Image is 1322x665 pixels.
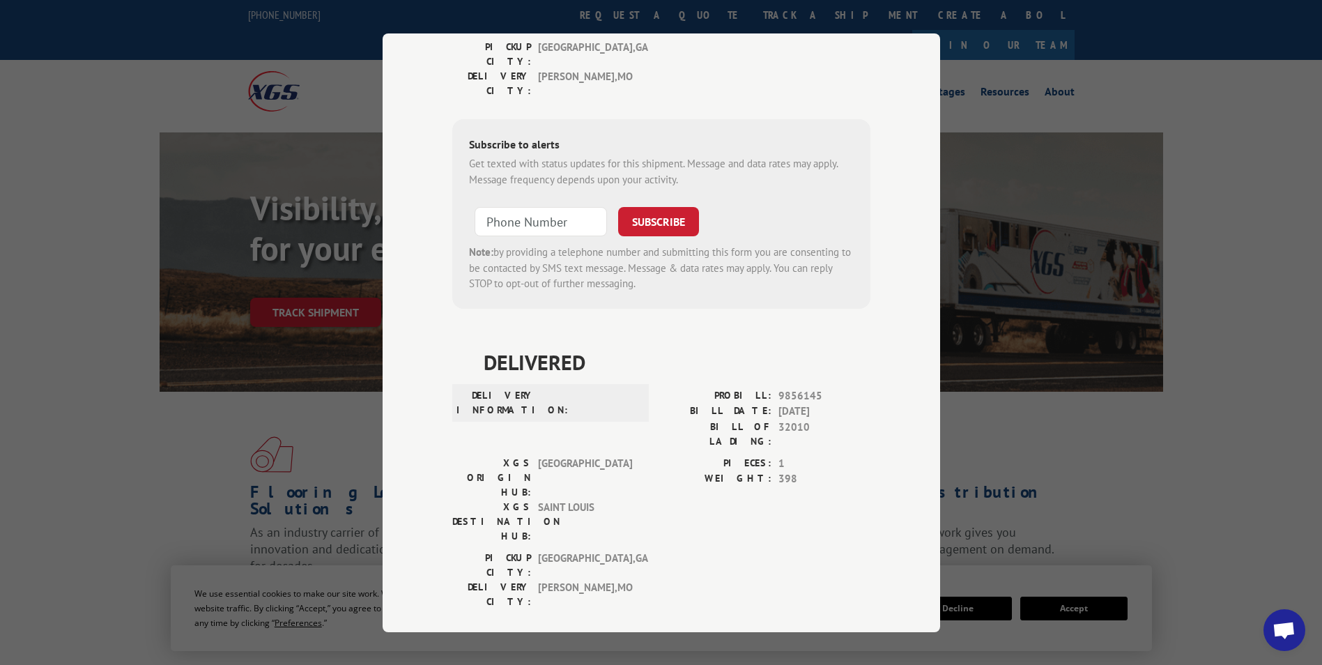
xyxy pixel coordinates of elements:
[778,455,870,471] span: 1
[538,40,632,69] span: [GEOGRAPHIC_DATA] , GA
[469,136,854,156] div: Subscribe to alerts
[469,245,854,292] div: by providing a telephone number and submitting this form you are consenting to be contacted by SM...
[469,156,854,188] div: Get texted with status updates for this shipment. Message and data rates may apply. Message frequ...
[618,207,699,236] button: SUBSCRIBE
[484,346,870,377] span: DELIVERED
[538,499,632,543] span: SAINT LOUIS
[538,579,632,609] span: [PERSON_NAME] , MO
[661,471,771,487] label: WEIGHT:
[538,550,632,579] span: [GEOGRAPHIC_DATA] , GA
[452,69,531,98] label: DELIVERY CITY:
[661,404,771,420] label: BILL DATE:
[778,471,870,487] span: 398
[1263,609,1305,651] div: Open chat
[778,388,870,404] span: 9856145
[452,499,531,543] label: XGS DESTINATION HUB:
[452,550,531,579] label: PICKUP CITY:
[778,404,870,420] span: [DATE]
[661,455,771,471] label: PIECES:
[469,245,493,259] strong: Note:
[475,207,607,236] input: Phone Number
[538,455,632,499] span: [GEOGRAPHIC_DATA]
[456,388,535,417] label: DELIVERY INFORMATION:
[452,40,531,69] label: PICKUP CITY:
[778,419,870,448] span: 32010
[452,579,531,609] label: DELIVERY CITY:
[661,419,771,448] label: BILL OF LADING:
[661,388,771,404] label: PROBILL:
[452,455,531,499] label: XGS ORIGIN HUB:
[538,69,632,98] span: [PERSON_NAME] , MO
